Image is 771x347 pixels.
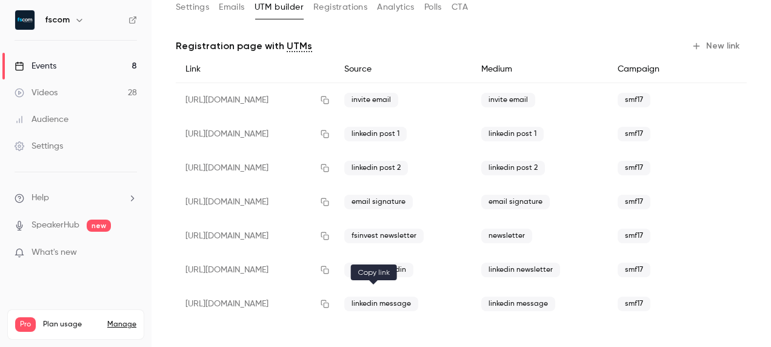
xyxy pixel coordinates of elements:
[15,317,36,332] span: Pro
[15,113,68,126] div: Audience
[287,39,312,53] a: UTMs
[176,185,335,219] div: [URL][DOMAIN_NAME]
[481,297,555,311] span: linkedin message
[15,192,137,204] li: help-dropdown-opener
[32,219,79,232] a: SpeakerHub
[176,219,335,253] div: [URL][DOMAIN_NAME]
[618,93,650,107] span: smf17
[344,229,424,243] span: fsinvest newsletter
[15,60,56,72] div: Events
[481,229,532,243] span: newsletter
[481,127,544,141] span: linkedin post 1
[344,161,408,175] span: linkedin post 2
[43,320,100,329] span: Plan usage
[15,10,35,30] img: fscom
[618,161,650,175] span: smf17
[176,56,335,83] div: Link
[176,83,335,118] div: [URL][DOMAIN_NAME]
[15,87,58,99] div: Videos
[176,253,335,287] div: [URL][DOMAIN_NAME]
[45,14,70,26] h6: fscom
[176,151,335,185] div: [URL][DOMAIN_NAME]
[481,263,560,277] span: linkedin newsletter
[176,287,335,321] div: [URL][DOMAIN_NAME]
[687,36,747,56] button: New link
[344,127,407,141] span: linkedin post 1
[344,297,418,311] span: linkedin message
[481,195,550,209] span: email signature
[472,56,608,83] div: Medium
[335,56,472,83] div: Source
[608,56,693,83] div: Campaign
[618,195,650,209] span: smf17
[107,320,136,329] a: Manage
[618,127,650,141] span: smf17
[481,93,535,107] span: invite email
[344,195,413,209] span: email signature
[176,39,312,53] p: Registration page with
[176,117,335,151] div: [URL][DOMAIN_NAME]
[618,229,650,243] span: smf17
[344,93,398,107] span: invite email
[122,248,137,258] iframe: Noticeable Trigger
[15,140,63,152] div: Settings
[32,192,49,204] span: Help
[618,297,650,311] span: smf17
[87,220,111,232] span: new
[344,263,413,277] span: fsinvest linkedin
[32,246,77,259] span: What's new
[481,161,545,175] span: linkedin post 2
[618,263,650,277] span: smf17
